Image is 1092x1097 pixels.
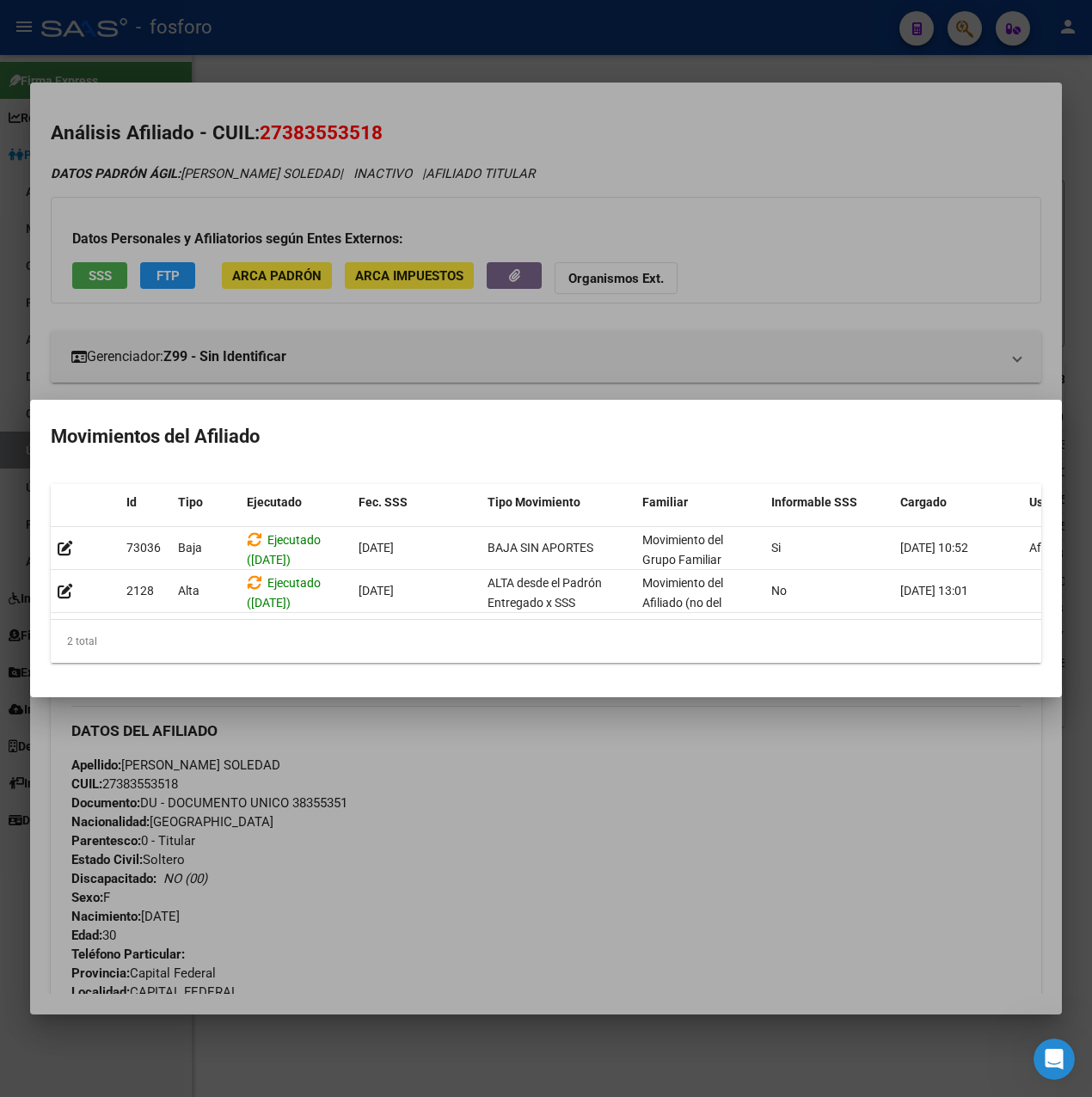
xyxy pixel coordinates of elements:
[900,541,968,555] span: [DATE] 10:52
[178,541,202,555] span: Baja
[359,541,394,555] span: [DATE]
[51,420,1041,453] h2: Movimientos del Afiliado
[900,495,947,509] span: Cargado
[481,484,635,521] datatable-header-cell: Tipo Movimiento
[240,484,352,521] datatable-header-cell: Ejecutado
[642,533,723,567] span: Movimiento del Grupo Familiar
[126,495,137,509] span: Id
[126,584,154,598] span: 2128
[764,484,893,521] datatable-header-cell: Informable SSS
[352,484,481,521] datatable-header-cell: Fec. SSS
[771,584,787,598] span: No
[51,620,1041,663] div: 2 total
[642,576,723,629] span: Movimiento del Afiliado (no del grupo)
[893,484,1022,521] datatable-header-cell: Cargado
[120,484,171,521] datatable-header-cell: Id
[771,495,857,509] span: Informable SSS
[178,495,203,509] span: Tipo
[1034,1039,1075,1080] iframe: Intercom live chat
[1029,495,1071,509] span: Usuario
[247,576,321,610] span: Ejecutado ([DATE])
[488,541,593,555] span: BAJA SIN APORTES
[126,541,161,555] span: 73036
[247,533,321,567] span: Ejecutado ([DATE])
[488,576,602,610] span: ALTA desde el Padrón Entregado x SSS
[359,584,394,598] span: [DATE]
[642,495,688,509] span: Familiar
[900,584,968,598] span: [DATE] 13:01
[178,584,199,598] span: Alta
[771,541,781,555] span: Si
[247,495,302,509] span: Ejecutado
[488,495,580,509] span: Tipo Movimiento
[635,484,764,521] datatable-header-cell: Familiar
[359,495,408,509] span: Fec. SSS
[171,484,240,521] datatable-header-cell: Tipo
